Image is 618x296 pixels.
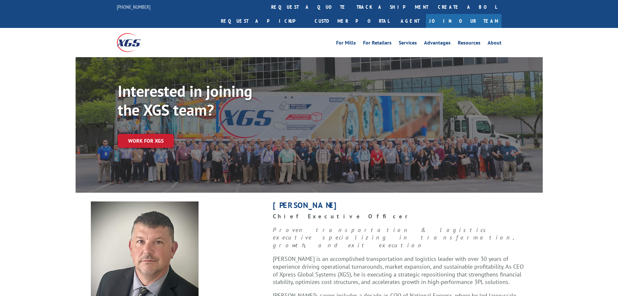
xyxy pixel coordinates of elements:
h1: Interested in joining [118,83,312,102]
a: [PHONE_NUMBER] [117,4,151,10]
h1: [PERSON_NAME] [273,201,530,212]
a: Agent [394,14,426,28]
a: Resources [458,40,480,47]
a: Advantages [424,40,451,47]
strong: Chief Executive Officer [273,212,417,220]
a: For Mills [336,40,356,47]
a: Join Our Team [426,14,502,28]
a: For Retailers [363,40,392,47]
a: About [488,40,502,47]
a: Services [399,40,417,47]
a: Customer Portal [310,14,394,28]
h1: the XGS team? [118,102,312,121]
a: Request a pickup [216,14,310,28]
p: [PERSON_NAME] is an accomplished transportation and logistics leader with over 30 years of experi... [273,255,530,292]
em: Proven transportation & logistics executive specializing in transformation, growth, and exit exec... [273,226,516,249]
a: Work for XGS [118,134,174,148]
